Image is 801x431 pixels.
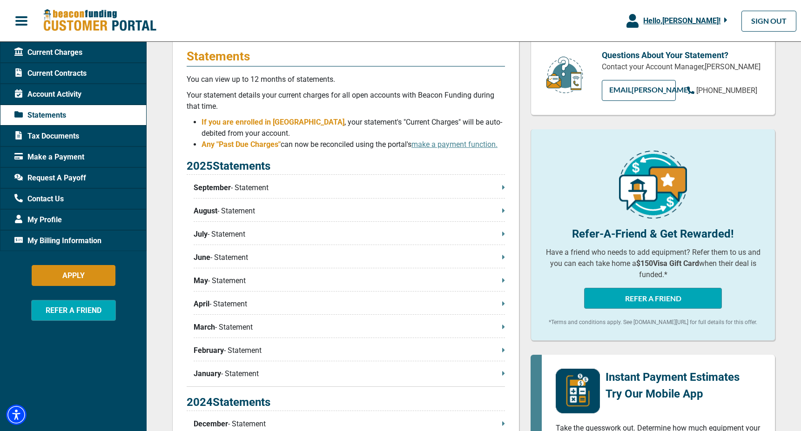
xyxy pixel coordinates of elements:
[14,214,62,225] span: My Profile
[187,90,505,112] p: Your statement details your current charges for all open accounts with Beacon Funding during that...
[281,140,498,149] span: can now be reconciled using the portal's
[194,229,505,240] p: - Statement
[31,300,116,321] button: REFER A FRIEND
[14,47,82,58] span: Current Charges
[602,49,761,61] p: Questions About Your Statement?
[194,345,224,356] span: February
[194,229,208,240] span: July
[14,110,66,121] span: Statements
[636,259,699,268] b: $150 Visa Gift Card
[194,298,505,310] p: - Statement
[187,49,505,64] p: Statements
[194,252,505,263] p: - Statement
[187,158,505,175] p: 2025 Statements
[194,345,505,356] p: - Statement
[602,61,761,73] p: Contact your Account Manager, [PERSON_NAME]
[194,206,217,217] span: August
[14,68,87,79] span: Current Contracts
[194,368,221,379] span: January
[194,322,505,333] p: - Statement
[687,85,757,96] a: [PHONE_NUMBER]
[741,11,796,32] a: SIGN OUT
[202,140,281,149] span: Any "Past Due Charges"
[187,394,505,411] p: 2024 Statements
[606,385,740,402] p: Try Our Mobile App
[194,418,505,430] p: - Statement
[556,369,600,413] img: mobile-app-logo.png
[14,172,86,184] span: Request A Payoff
[202,118,344,126] span: If you are enrolled in [GEOGRAPHIC_DATA]
[194,275,505,286] p: - Statement
[32,265,115,286] button: APPLY
[194,182,505,193] p: - Statement
[696,86,757,95] span: [PHONE_NUMBER]
[544,56,586,94] img: customer-service.png
[606,369,740,385] p: Instant Payment Estimates
[545,318,761,326] p: *Terms and conditions apply. See [DOMAIN_NAME][URL] for full details for this offer.
[194,206,505,217] p: - Statement
[14,193,64,205] span: Contact Us
[194,252,210,263] span: June
[411,140,498,149] a: make a payment function.
[14,235,101,246] span: My Billing Information
[619,151,687,219] img: refer-a-friend-icon.png
[545,247,761,280] p: Have a friend who needs to add equipment? Refer them to us and you can each take home a when thei...
[584,288,722,309] button: REFER A FRIEND
[194,418,228,430] span: December
[194,368,505,379] p: - Statement
[187,74,505,85] p: You can view up to 12 months of statements.
[14,89,81,100] span: Account Activity
[14,152,84,163] span: Make a Payment
[6,404,27,425] div: Accessibility Menu
[194,322,215,333] span: March
[202,118,502,138] span: , your statement's "Current Charges" will be auto-debited from your account.
[545,225,761,242] p: Refer-A-Friend & Get Rewarded!
[194,182,231,193] span: September
[194,298,209,310] span: April
[194,275,208,286] span: May
[643,16,720,25] span: Hello, [PERSON_NAME] !
[43,9,156,33] img: Beacon Funding Customer Portal Logo
[14,131,79,142] span: Tax Documents
[602,80,676,101] a: EMAIL[PERSON_NAME]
